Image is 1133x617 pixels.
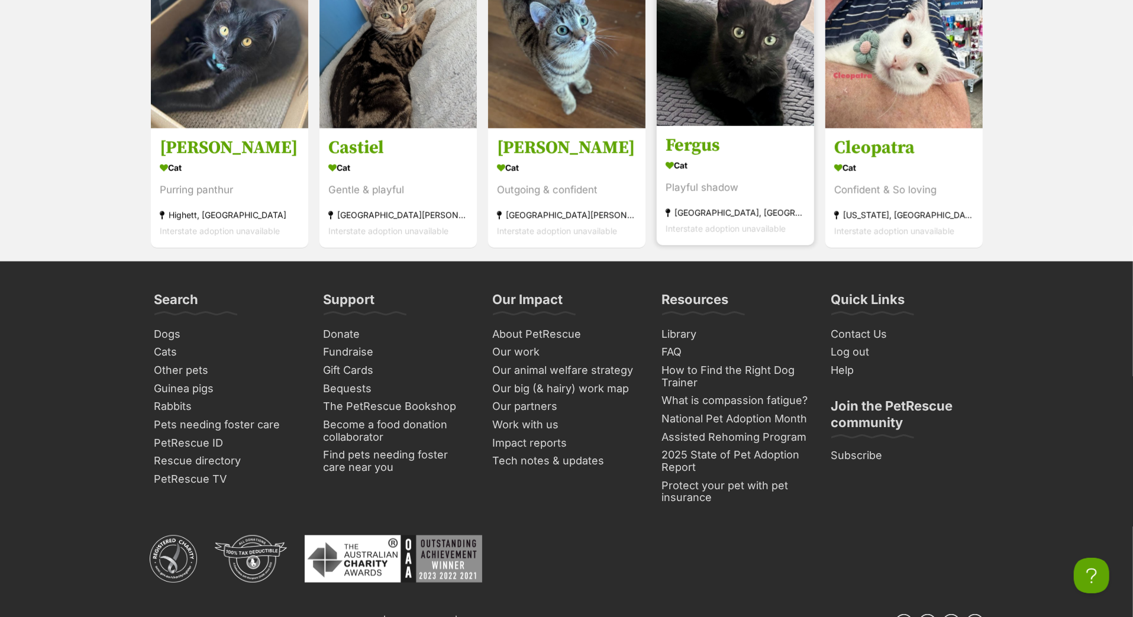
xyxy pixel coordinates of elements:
div: Highett, [GEOGRAPHIC_DATA] [160,208,299,224]
a: Contact Us [827,325,984,344]
a: Rescue directory [150,452,307,470]
a: Cleopatra Cat Confident & So loving [US_STATE], [GEOGRAPHIC_DATA] Interstate adoption unavailable... [825,128,983,248]
img: ACNC [150,535,197,583]
div: [US_STATE], [GEOGRAPHIC_DATA] [834,208,974,224]
img: DGR [215,535,287,583]
div: [GEOGRAPHIC_DATA][PERSON_NAME][GEOGRAPHIC_DATA] [497,208,637,224]
a: Fundraise [319,343,476,361]
h3: Search [154,291,199,315]
div: Outgoing & confident [497,183,637,199]
h3: Cleopatra [834,137,974,160]
a: How to Find the Right Dog Trainer [657,361,815,392]
a: 2025 State of Pet Adoption Report [657,446,815,476]
div: Cat [666,157,805,175]
h3: [PERSON_NAME] [497,137,637,160]
span: Interstate adoption unavailable [497,227,617,237]
span: Interstate adoption unavailable [666,224,786,234]
a: Pets needing foster care [150,416,307,434]
div: Cat [497,160,637,177]
a: Other pets [150,361,307,380]
span: Interstate adoption unavailable [834,227,954,237]
a: PetRescue ID [150,434,307,453]
a: About PetRescue [488,325,645,344]
span: Interstate adoption unavailable [160,227,280,237]
a: Tech notes & updates [488,452,645,470]
div: Cat [160,160,299,177]
a: Protect your pet with pet insurance [657,477,815,507]
a: What is compassion fatigue? [657,392,815,410]
a: PetRescue TV [150,470,307,489]
a: Castiel Cat Gentle & playful [GEOGRAPHIC_DATA][PERSON_NAME][GEOGRAPHIC_DATA] Interstate adoption ... [319,128,477,248]
h3: Our Impact [493,291,563,315]
h3: Quick Links [831,291,905,315]
a: Help [827,361,984,380]
img: Australian Charity Awards - Outstanding Achievement Winner 2023 - 2022 - 2021 [305,535,482,583]
div: Confident & So loving [834,183,974,199]
h3: Resources [662,291,729,315]
a: Guinea pigs [150,380,307,398]
div: Purring panthur [160,183,299,199]
a: Library [657,325,815,344]
a: Find pets needing foster care near you [319,446,476,476]
div: Cat [328,160,468,177]
a: The PetRescue Bookshop [319,398,476,416]
a: Work with us [488,416,645,434]
h3: Castiel [328,137,468,160]
a: Donate [319,325,476,344]
span: Interstate adoption unavailable [328,227,448,237]
a: Rabbits [150,398,307,416]
h3: Support [324,291,375,315]
h3: [PERSON_NAME] [160,137,299,160]
a: Our work [488,343,645,361]
div: [GEOGRAPHIC_DATA], [GEOGRAPHIC_DATA] [666,205,805,221]
a: Fergus Cat Playful shadow [GEOGRAPHIC_DATA], [GEOGRAPHIC_DATA] Interstate adoption unavailable fa... [657,126,814,246]
a: Assisted Rehoming Program [657,428,815,447]
a: [PERSON_NAME] Cat Outgoing & confident [GEOGRAPHIC_DATA][PERSON_NAME][GEOGRAPHIC_DATA] Interstate... [488,128,645,248]
a: Subscribe [827,447,984,465]
h3: Fergus [666,135,805,157]
a: Our partners [488,398,645,416]
a: Impact reports [488,434,645,453]
div: Cat [834,160,974,177]
a: Bequests [319,380,476,398]
a: Dogs [150,325,307,344]
a: Our big (& hairy) work map [488,380,645,398]
div: [GEOGRAPHIC_DATA][PERSON_NAME][GEOGRAPHIC_DATA] [328,208,468,224]
h3: Join the PetRescue community [831,398,979,438]
a: Cats [150,343,307,361]
iframe: Help Scout Beacon - Open [1074,558,1109,593]
a: National Pet Adoption Month [657,410,815,428]
a: Log out [827,343,984,361]
a: [PERSON_NAME] Cat Purring panthur Highett, [GEOGRAPHIC_DATA] Interstate adoption unavailable favo... [151,128,308,248]
a: FAQ [657,343,815,361]
div: Gentle & playful [328,183,468,199]
a: Become a food donation collaborator [319,416,476,446]
a: Gift Cards [319,361,476,380]
div: Playful shadow [666,180,805,196]
a: Our animal welfare strategy [488,361,645,380]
